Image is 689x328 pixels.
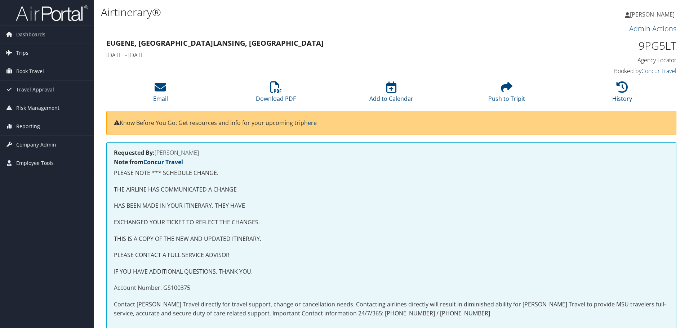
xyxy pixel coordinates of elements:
p: IF YOU HAVE ADDITIONAL QUESTIONS. THANK YOU. [114,267,669,277]
strong: Eugene, [GEOGRAPHIC_DATA] Lansing, [GEOGRAPHIC_DATA] [106,38,324,48]
a: Download PDF [256,85,296,103]
h4: Agency Locator [542,56,676,64]
p: Know Before You Go: Get resources and info for your upcoming trip [114,118,669,128]
strong: Note from [114,158,183,166]
h1: Airtinerary® [101,5,488,20]
span: Company Admin [16,136,56,154]
p: Contact [PERSON_NAME] Travel directly for travel support, change or cancellation needs. Contactin... [114,300,669,318]
span: Book Travel [16,62,44,80]
p: Account Number: GS100375 [114,283,669,293]
a: Admin Actions [629,24,676,33]
span: Employee Tools [16,154,54,172]
a: here [304,119,317,127]
a: Email [153,85,168,103]
span: Travel Approval [16,81,54,99]
h4: [DATE] - [DATE] [106,51,531,59]
span: Dashboards [16,26,45,44]
a: Push to Tripit [488,85,525,103]
h1: 9PG5LT [542,38,676,53]
span: [PERSON_NAME] [630,10,675,18]
p: THE AIRLINE HAS COMMUNICATED A CHANGE [114,185,669,194]
h4: [PERSON_NAME] [114,150,669,156]
span: Reporting [16,117,40,135]
a: History [612,85,632,103]
img: airportal-logo.png [16,5,88,22]
a: Concur Travel [641,67,676,75]
strong: Requested By: [114,149,155,157]
span: Risk Management [16,99,59,117]
span: Trips [16,44,28,62]
a: [PERSON_NAME] [625,4,682,25]
p: PLEASE CONTACT A FULL SERVICE ADVISOR [114,251,669,260]
p: EXCHANGED YOUR TICKET TO REFLECT THE CHANGES. [114,218,669,227]
p: HAS BEEN MADE IN YOUR ITINERARY. THEY HAVE [114,201,669,211]
p: PLEASE NOTE *** SCHEDULE CHANGE. [114,169,669,178]
a: Add to Calendar [369,85,413,103]
a: Concur Travel [143,158,183,166]
h4: Booked by [542,67,676,75]
p: THIS IS A COPY OF THE NEW AND UPDATED ITINERARY. [114,234,669,244]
